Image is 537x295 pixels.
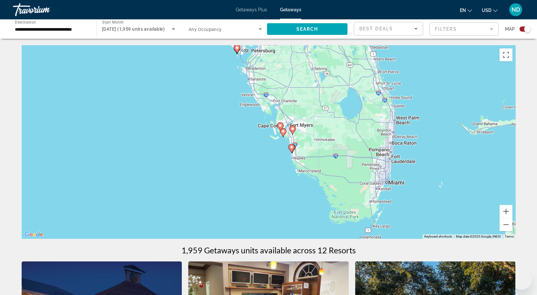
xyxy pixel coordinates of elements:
button: Toggle fullscreen view [500,48,512,61]
span: Map data ©2025 Google, INEGI [456,235,501,238]
a: Terms (opens in new tab) [505,235,514,238]
a: Getaways Plus [236,7,267,12]
span: Any Occupancy [189,27,222,32]
h1: 1,959 Getaways units available across 12 Resorts [181,245,356,255]
span: Map [505,25,515,34]
span: en [460,8,466,13]
span: Search [296,26,318,32]
span: [DATE] (1,959 units available) [102,26,165,32]
a: Getaways [280,7,301,12]
iframe: Button to launch messaging window [511,269,532,290]
button: User Menu [507,3,524,16]
span: Start Month [102,20,124,25]
button: Zoom out [500,218,512,231]
button: Change language [460,5,472,15]
button: Filter [429,22,499,36]
span: Best Deals [359,26,393,31]
a: Travorium [13,1,77,18]
button: Search [267,23,347,35]
button: Keyboard shortcuts [424,234,452,239]
span: USD [482,8,491,13]
a: Open this area in Google Maps (opens a new window) [23,230,45,239]
span: Destination [15,20,36,24]
span: ND [511,6,520,13]
button: Zoom in [500,205,512,218]
mat-select: Sort by [359,25,418,33]
img: Google [23,230,45,239]
button: Change currency [482,5,498,15]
